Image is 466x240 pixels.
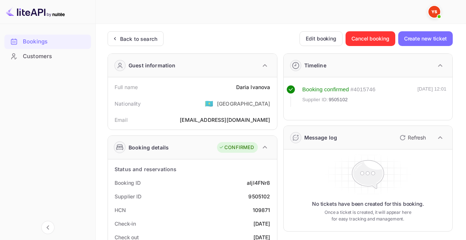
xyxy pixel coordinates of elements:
div: Supplier ID [115,193,141,200]
img: LiteAPI logo [6,6,65,18]
span: United States [205,97,213,110]
p: Once a ticket is created, it will appear here for easy tracking and management. [323,209,413,222]
div: Full name [115,83,138,91]
button: Collapse navigation [41,221,55,234]
div: [DATE] 12:01 [417,85,446,107]
div: Customers [4,49,91,64]
span: 9505102 [329,96,348,103]
div: 109871 [253,206,270,214]
button: Cancel booking [346,31,395,46]
button: Edit booking [299,31,343,46]
p: Refresh [408,134,426,141]
div: Message log [304,134,337,141]
div: HCN [115,206,126,214]
div: [EMAIL_ADDRESS][DOMAIN_NAME] [180,116,270,124]
div: # 4015746 [350,85,375,94]
a: Bookings [4,35,91,48]
div: Nationality [115,100,141,107]
p: No tickets have been created for this booking. [312,200,424,208]
div: Bookings [23,38,87,46]
a: Customers [4,49,91,63]
span: Supplier ID: [302,96,328,103]
button: Create new ticket [398,31,453,46]
div: Email [115,116,127,124]
button: Refresh [395,132,429,144]
div: Guest information [129,61,176,69]
div: Customers [23,52,87,61]
div: Status and reservations [115,165,176,173]
div: Bookings [4,35,91,49]
div: Back to search [120,35,157,43]
div: CONFIRMED [219,144,254,151]
div: 9505102 [248,193,270,200]
div: aIjI4FNr8 [247,179,270,187]
div: Booking confirmed [302,85,349,94]
img: Yandex Support [428,6,440,18]
div: Check-in [115,220,136,227]
div: Booking details [129,144,169,151]
div: [DATE] [253,220,270,227]
div: [GEOGRAPHIC_DATA] [217,100,270,107]
div: Booking ID [115,179,141,187]
div: Timeline [304,61,326,69]
div: Daria Ivanova [236,83,270,91]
